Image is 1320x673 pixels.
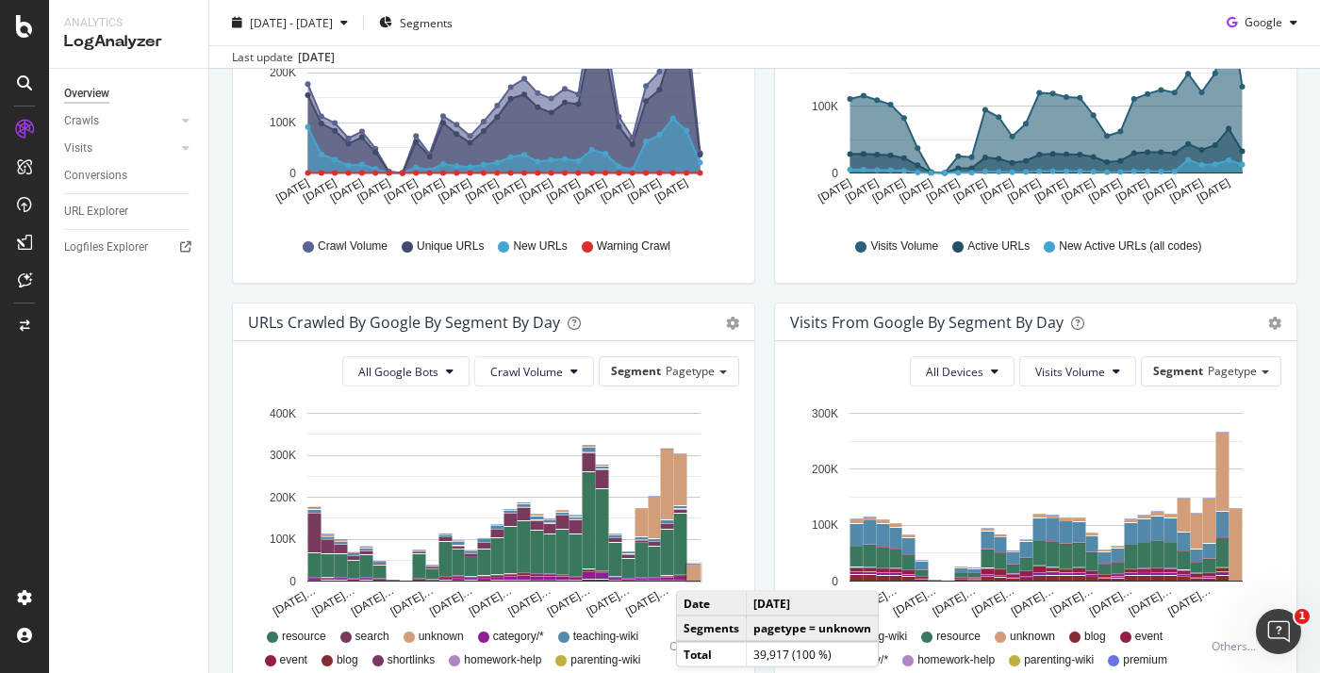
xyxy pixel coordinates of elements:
span: New Active URLs (all codes) [1059,238,1201,254]
button: All Devices [910,356,1015,386]
text: [DATE] [1141,176,1179,205]
span: Pagetype [666,363,715,379]
span: homework-help [464,652,541,668]
button: All Google Bots [342,356,470,386]
text: 100K [270,533,296,546]
div: Last update [232,49,335,66]
text: 300K [270,449,296,462]
svg: A chart. [790,402,1281,620]
text: [DATE] [652,176,690,205]
span: blog [1084,629,1106,645]
svg: A chart. [248,402,739,620]
span: Segment [1153,363,1203,379]
button: Segments [371,8,460,38]
text: 0 [289,575,296,588]
span: Segment [611,363,661,379]
span: Crawl Volume [318,238,388,254]
text: 200K [270,66,296,79]
td: 39,917 (100 %) [747,641,879,665]
span: resource [936,629,981,645]
iframe: Intercom live chat [1256,609,1301,654]
text: 100K [812,519,838,533]
text: [DATE] [1114,176,1151,205]
text: [DATE] [409,176,447,205]
div: gear [726,317,739,330]
text: [DATE] [273,176,311,205]
td: Segments [677,616,747,641]
a: Overview [64,84,195,104]
text: 200K [270,491,296,504]
text: [DATE] [843,176,881,205]
text: 100K [270,117,296,130]
span: premium [1123,652,1167,668]
text: 0 [832,575,838,588]
text: [DATE] [571,176,609,205]
text: [DATE] [1195,176,1232,205]
a: URL Explorer [64,202,195,222]
td: [DATE] [747,592,879,616]
text: 200K [812,463,838,476]
span: unknown [419,629,464,645]
text: [DATE] [1005,176,1043,205]
span: Crawl Volume [490,364,563,380]
div: LogAnalyzer [64,31,193,53]
span: resource [282,629,326,645]
text: [DATE] [599,176,636,205]
span: Google [1245,14,1282,30]
span: Unique URLs [417,238,484,254]
text: [DATE] [382,176,420,205]
text: [DATE] [328,176,366,205]
td: Total [677,641,747,665]
span: Pagetype [1208,363,1257,379]
div: URLs Crawled by Google By Segment By Day [248,313,560,332]
span: All Google Bots [358,364,438,380]
div: Analytics [64,15,193,31]
span: Segments [400,14,453,30]
div: Logfiles Explorer [64,238,148,257]
div: [DATE] [298,49,335,66]
span: search [355,629,389,645]
a: Logfiles Explorer [64,238,195,257]
text: [DATE] [437,176,474,205]
span: teaching-wiki [573,629,638,645]
div: URL Explorer [64,202,128,222]
td: Date [677,592,747,616]
text: 100K [812,100,838,113]
span: Warning Crawl [597,238,670,254]
span: Active URLs [967,238,1030,254]
div: Others... [669,638,722,654]
text: [DATE] [924,176,962,205]
text: [DATE] [1086,176,1124,205]
span: event [1135,629,1163,645]
text: [DATE] [544,176,582,205]
div: Visits from Google By Segment By Day [790,313,1064,332]
span: event [280,652,307,668]
span: blog [337,652,358,668]
text: [DATE] [355,176,392,205]
span: [DATE] - [DATE] [250,14,333,30]
a: Conversions [64,166,195,186]
text: 300K [812,407,838,420]
span: parenting-wiki [1024,652,1094,668]
span: New URLs [513,238,567,254]
text: [DATE] [951,176,989,205]
text: [DATE] [1167,176,1205,205]
a: Visits [64,139,176,158]
text: 0 [289,167,296,180]
text: [DATE] [490,176,528,205]
div: gear [1268,317,1281,330]
text: [DATE] [463,176,501,205]
text: [DATE] [301,176,338,205]
span: All Devices [926,364,983,380]
span: shortlinks [388,652,436,668]
text: [DATE] [625,176,663,205]
button: [DATE] - [DATE] [224,8,355,38]
div: Visits [64,139,92,158]
text: 400K [270,407,296,420]
button: Visits Volume [1019,356,1136,386]
span: parenting-wiki [570,652,640,668]
span: unknown [1010,629,1055,645]
a: Crawls [64,111,176,131]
